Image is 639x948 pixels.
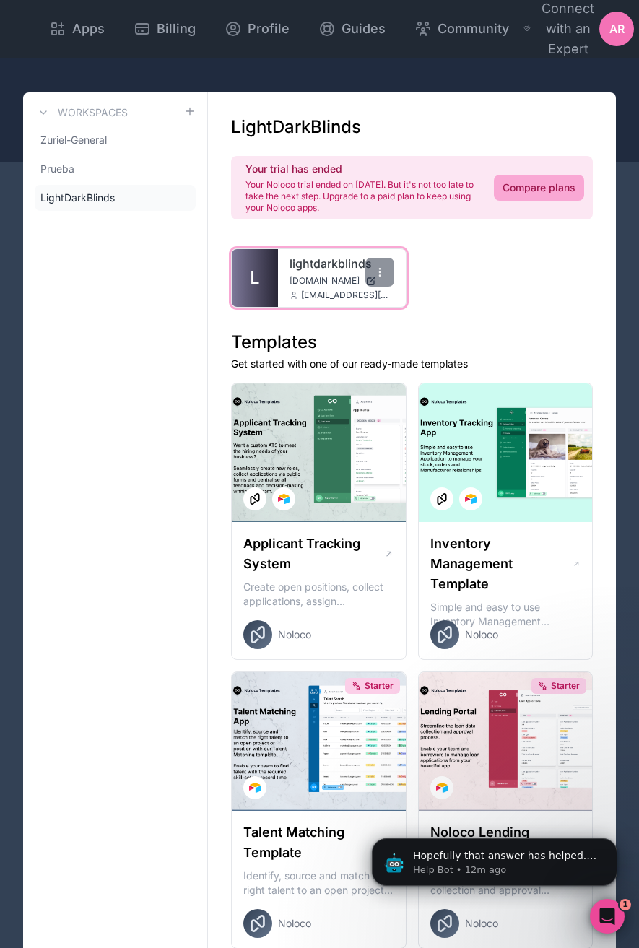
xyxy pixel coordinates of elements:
span: Profile [248,19,290,39]
span: 1 [620,899,631,910]
span: Starter [551,680,580,692]
h1: LightDarkBlinds [231,116,361,139]
iframe: Intercom live chat [590,899,625,934]
img: Airtable Logo [249,782,261,793]
span: Starter [365,680,394,692]
img: Airtable Logo [465,493,477,505]
a: Billing [122,13,207,45]
span: Community [438,19,509,39]
a: LightDarkBlinds [35,185,196,211]
p: Identify, source and match the right talent to an open project or position with our Talent Matchi... [243,869,394,897]
span: LightDarkBlinds [40,191,115,205]
a: L [232,249,278,307]
img: Airtable Logo [278,493,290,505]
h1: Templates [231,331,593,354]
a: lightdarkblinds [290,255,394,272]
a: [DOMAIN_NAME] [290,275,394,287]
span: Prueba [40,162,74,176]
a: Guides [307,13,397,45]
p: Get started with one of our ready-made templates [231,357,593,371]
h1: Inventory Management Template [430,534,573,594]
span: [EMAIL_ADDRESS][DOMAIN_NAME] [301,290,394,301]
p: Create open positions, collect applications, assign interviewers, centralise candidate feedback a... [243,580,394,609]
span: Noloco [278,916,311,931]
span: Guides [342,19,386,39]
a: Profile [213,13,301,45]
span: Noloco [278,627,311,642]
span: Noloco [465,916,498,931]
img: Airtable Logo [436,782,448,793]
span: L [250,266,260,290]
span: Apps [72,19,105,39]
span: [DOMAIN_NAME] [290,275,360,287]
p: Your Noloco trial ended on [DATE]. But it's not too late to take the next step. Upgrade to a paid... [245,179,477,214]
span: AR [609,20,625,38]
h1: Talent Matching Template [243,822,384,863]
a: Community [403,13,521,45]
p: Simple and easy to use Inventory Management Application to manage your stock, orders and Manufact... [430,600,581,629]
a: Prueba [35,156,196,182]
span: Noloco [465,627,498,642]
a: Apps [38,13,116,45]
h1: Applicant Tracking System [243,534,384,574]
iframe: Intercom notifications message [350,808,639,909]
h2: Your trial has ended [245,162,477,176]
a: Zuriel-General [35,127,196,153]
a: Workspaces [35,104,128,121]
span: Zuriel-General [40,133,107,147]
h3: Workspaces [58,105,128,120]
a: Compare plans [494,175,584,201]
span: Billing [157,19,196,39]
